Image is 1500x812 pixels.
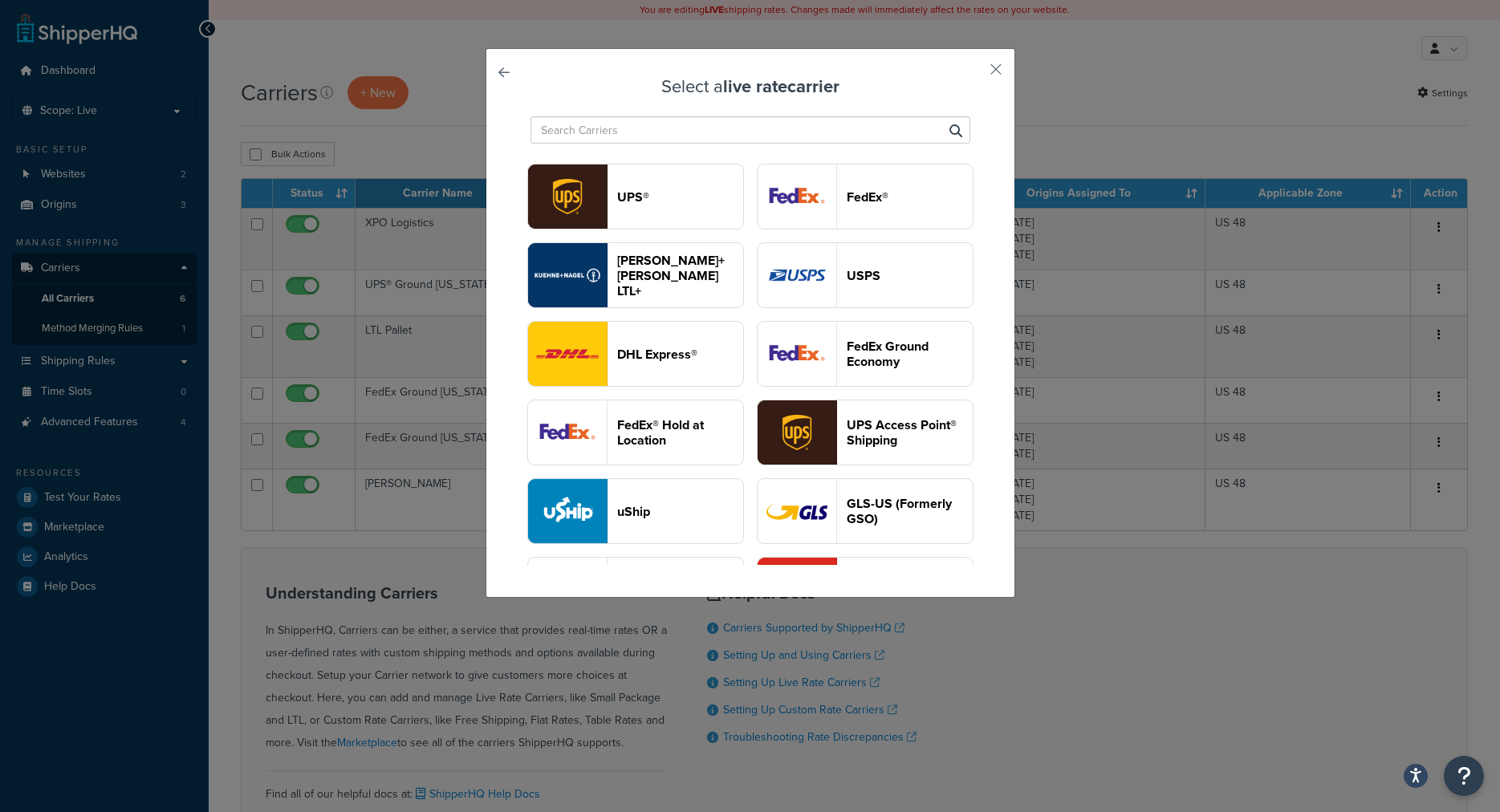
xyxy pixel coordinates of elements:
strong: live rate carrier [723,73,839,99]
img: fedExLocation logo [528,400,607,465]
button: fastwayv2 logo [757,557,974,623]
img: fastwayv2 logo [758,558,836,622]
header: FedEx® Hold at Location [617,417,743,448]
button: gso logoGLS-US (Formerly GSO) [757,478,974,544]
header: [PERSON_NAME]+[PERSON_NAME] LTL+ [617,253,743,298]
img: gso logo [758,479,836,543]
header: GLS-US (Formerly GSO) [847,496,973,526]
header: DHL Express® [617,347,743,362]
img: uShip logo [528,479,607,543]
button: usps logoUSPS [757,242,974,308]
img: reTransFreight logo [528,243,607,307]
header: UPS Access Point® Shipping [847,417,973,448]
header: FedEx® [847,189,973,205]
img: ups logo [528,164,607,229]
button: accessPoint logoUPS Access Point® Shipping [757,400,974,465]
img: abfFreight logo [528,558,607,622]
img: smartPost logo [758,322,836,386]
button: dhl logoDHL Express® [527,321,744,387]
button: smartPost logoFedEx Ground Economy [757,321,974,387]
button: ups logoUPS® [527,164,744,229]
button: reTransFreight logo[PERSON_NAME]+[PERSON_NAME] LTL+ [527,242,744,308]
img: fedEx logo [758,164,836,229]
header: FedEx Ground Economy [847,339,973,369]
h3: Select a [526,77,974,96]
header: UPS® [617,189,743,205]
input: Search Carriers [530,116,970,144]
img: dhl logo [528,322,607,386]
header: uShip [617,504,743,519]
button: uShip logouShip [527,478,744,544]
img: accessPoint logo [758,400,836,465]
button: fedEx logoFedEx® [757,164,974,229]
button: fedExLocation logoFedEx® Hold at Location [527,400,744,465]
header: USPS [847,268,973,283]
button: Open Resource Center [1444,756,1484,796]
img: usps logo [758,243,836,307]
button: abfFreight logo [527,557,744,623]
